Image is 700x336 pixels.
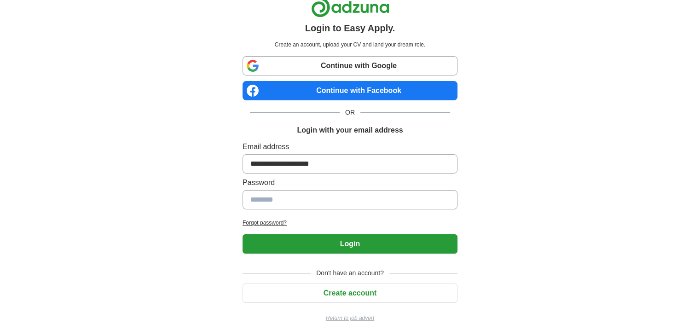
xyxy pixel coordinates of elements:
a: Continue with Facebook [243,81,457,100]
a: Continue with Google [243,56,457,75]
span: OR [340,108,360,117]
h1: Login to Easy Apply. [305,21,395,35]
span: Don't have an account? [311,268,389,278]
p: Create an account, upload your CV and land your dream role. [244,41,456,49]
label: Password [243,177,457,188]
button: Login [243,234,457,254]
a: Forgot password? [243,219,457,227]
button: Create account [243,284,457,303]
h1: Login with your email address [297,125,403,136]
a: Create account [243,289,457,297]
a: Return to job advert [243,314,457,322]
label: Email address [243,141,457,152]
